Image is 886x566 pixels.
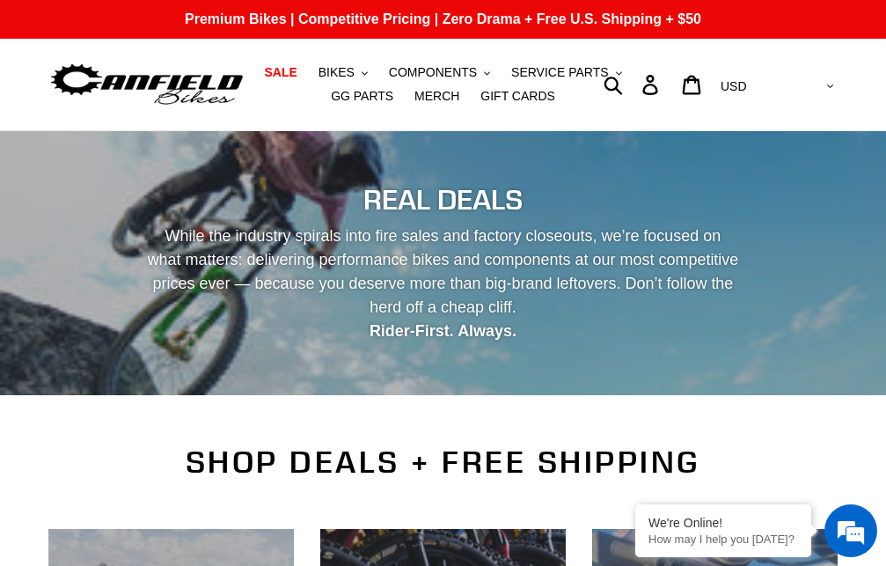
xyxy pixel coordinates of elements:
[322,85,402,108] a: GG PARTS
[48,60,245,109] img: Canfield Bikes
[264,65,297,80] span: SALE
[48,444,838,481] h2: SHOP DEALS + FREE SHIPPING
[414,89,459,104] span: MERCH
[472,85,564,108] a: GIFT CARDS
[380,61,499,85] button: COMPONENTS
[648,533,798,546] p: How may I help you today?
[370,322,516,340] strong: Rider-First. Always.
[648,516,798,530] div: We're Online!
[511,65,608,80] span: SERVICE PARTS
[331,89,393,104] span: GG PARTS
[310,61,377,85] button: BIKES
[406,85,468,108] a: MERCH
[48,183,838,217] h2: REAL DEALS
[389,65,477,80] span: COMPONENTS
[255,61,305,85] a: SALE
[147,224,739,343] p: While the industry spirals into fire sales and factory closeouts, we’re focused on what matters: ...
[502,61,630,85] button: SERVICE PARTS
[480,89,555,104] span: GIFT CARDS
[319,65,355,80] span: BIKES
